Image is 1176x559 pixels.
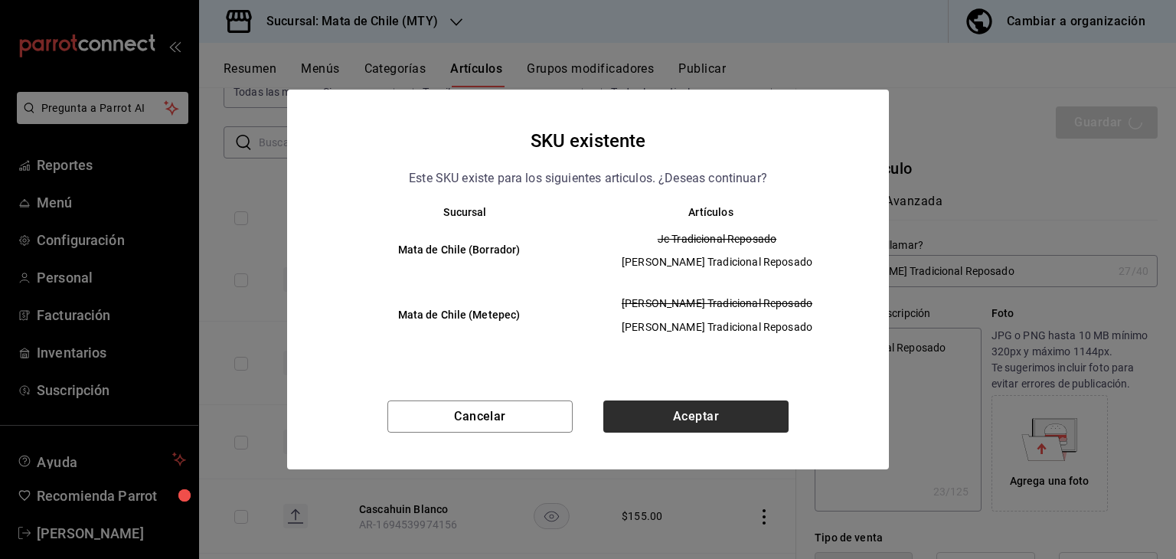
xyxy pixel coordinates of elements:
[601,296,833,311] span: [PERSON_NAME] Tradicional Reposado
[601,254,833,270] span: [PERSON_NAME] Tradicional Reposado
[588,206,858,218] th: Artículos
[601,231,833,247] span: Jc Tradicional Reposado
[318,206,588,218] th: Sucursal
[387,400,573,433] button: Cancelar
[601,319,833,335] span: [PERSON_NAME] Tradicional Reposado
[342,242,576,259] h6: Mata de Chile (Borrador)
[409,168,767,188] p: Este SKU existe para los siguientes articulos. ¿Deseas continuar?
[531,126,646,155] h4: SKU existente
[603,400,789,433] button: Aceptar
[342,307,576,324] h6: Mata de Chile (Metepec)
